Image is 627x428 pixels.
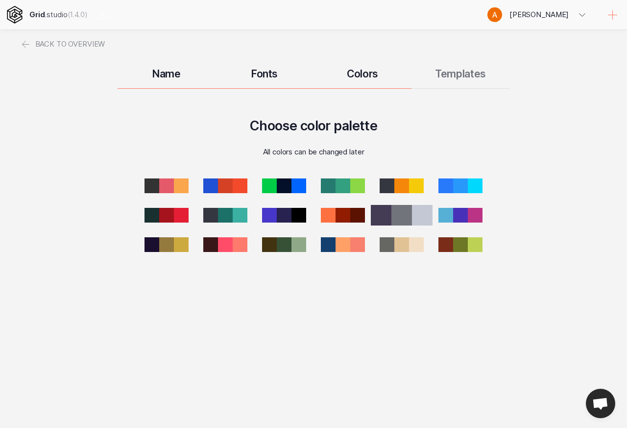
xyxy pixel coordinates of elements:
[487,7,502,22] img: Profile picture
[29,10,45,19] strong: Grid
[250,118,378,134] h2: Choose color palette
[20,29,105,59] a: Back to overview
[263,147,364,156] p: All colors can be changed later
[68,10,88,19] span: Click to see changelog
[118,68,216,80] h3: Name
[35,29,105,59] span: Back to overview
[313,68,411,80] h3: Colors
[216,68,313,80] h3: Fonts
[586,389,615,418] div: Открытый чат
